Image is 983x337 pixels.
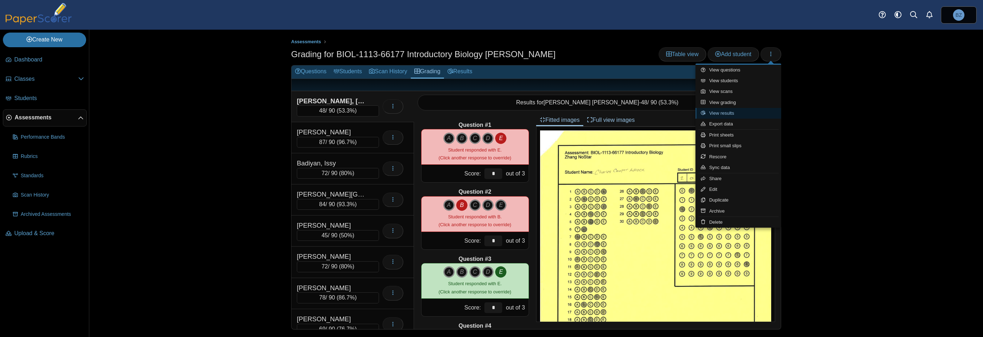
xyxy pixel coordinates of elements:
[21,134,84,141] span: Performance Bands
[708,47,759,61] a: Add student
[297,168,379,179] div: / 90 ( )
[339,108,355,114] span: 53.3%
[319,108,326,114] span: 48
[3,51,87,69] a: Dashboard
[443,266,455,278] i: A
[421,232,483,249] div: Score:
[321,170,328,176] span: 72
[297,199,379,210] div: / 90 ( )
[21,192,84,199] span: Scan History
[297,96,368,106] div: [PERSON_NAME], [PERSON_NAME]
[459,188,491,196] b: Question #2
[297,252,368,261] div: [PERSON_NAME]
[439,147,511,160] small: (Click another response to override)
[3,109,87,127] a: Assessments
[660,99,677,105] span: 53.3%
[297,105,379,116] div: / 90 ( )
[941,6,977,24] a: Bo Zhang
[953,9,964,21] span: Bo Zhang
[695,195,781,205] a: Duplicate
[482,199,494,211] i: D
[3,3,74,25] img: PaperScorer
[444,65,476,79] a: Results
[291,65,330,79] a: Questions
[504,299,528,316] div: out of 3
[339,326,355,332] span: 76.7%
[10,148,87,165] a: Rubrics
[666,51,699,57] span: Table view
[297,128,368,137] div: [PERSON_NAME]
[418,95,778,110] div: Results for - / 90 ( )
[297,314,368,324] div: [PERSON_NAME]
[291,48,555,60] h1: Grading for BIOL-1113-66177 Introductory Biology [PERSON_NAME]
[421,165,483,182] div: Score:
[955,13,962,18] span: Bo Zhang
[495,133,507,144] i: E
[297,159,368,168] div: Badiyan, Issy
[14,94,84,102] span: Students
[339,139,355,145] span: 96.7%
[443,199,455,211] i: A
[3,71,87,88] a: Classes
[439,281,511,294] small: (Click another response to override)
[297,292,379,303] div: / 90 ( )
[482,133,494,144] i: D
[448,147,502,153] span: Student responded with E.
[21,153,84,160] span: Rubrics
[297,221,368,230] div: [PERSON_NAME]
[297,283,368,293] div: [PERSON_NAME]
[21,211,84,218] span: Archived Assessments
[297,261,379,272] div: / 90 ( )
[297,324,379,334] div: / 90 ( )
[695,162,781,173] a: Sync data
[495,199,507,211] i: E
[14,229,84,237] span: Upload & Score
[695,97,781,108] a: View grading
[459,255,491,263] b: Question #3
[715,51,751,57] span: Add student
[482,266,494,278] i: D
[448,214,502,219] span: Student responded with B.
[504,232,528,249] div: out of 3
[459,121,491,129] b: Question #1
[695,152,781,162] a: Rescore
[319,294,326,301] span: 78
[365,65,411,79] a: Scan History
[695,130,781,140] a: Print sheets
[421,299,483,316] div: Score:
[544,99,639,105] span: [PERSON_NAME] [PERSON_NAME]
[695,108,781,119] a: View results
[297,137,379,148] div: / 90 ( )
[695,86,781,97] a: View scans
[443,133,455,144] i: A
[297,190,368,199] div: [PERSON_NAME][GEOGRAPHIC_DATA]
[10,167,87,184] a: Standards
[21,172,84,179] span: Standards
[583,114,638,126] a: Full view images
[695,140,781,151] a: Print small slips
[321,263,328,269] span: 72
[3,90,87,107] a: Students
[695,184,781,195] a: Edit
[10,187,87,204] a: Scan History
[319,326,326,332] span: 69
[341,232,352,238] span: 50%
[695,206,781,217] a: Archive
[15,114,78,122] span: Assessments
[3,20,74,26] a: PaperScorer
[695,119,781,129] a: Export data
[695,65,781,75] a: View questions
[536,114,583,126] a: Fitted images
[641,99,647,105] span: 48
[291,39,321,44] span: Assessments
[10,206,87,223] a: Archived Assessments
[469,199,481,211] i: C
[411,65,444,79] a: Grading
[330,65,365,79] a: Students
[319,139,326,145] span: 87
[14,56,84,64] span: Dashboard
[297,230,379,241] div: / 90 ( )
[289,38,323,46] a: Assessments
[339,201,355,207] span: 93.3%
[695,173,781,184] a: Share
